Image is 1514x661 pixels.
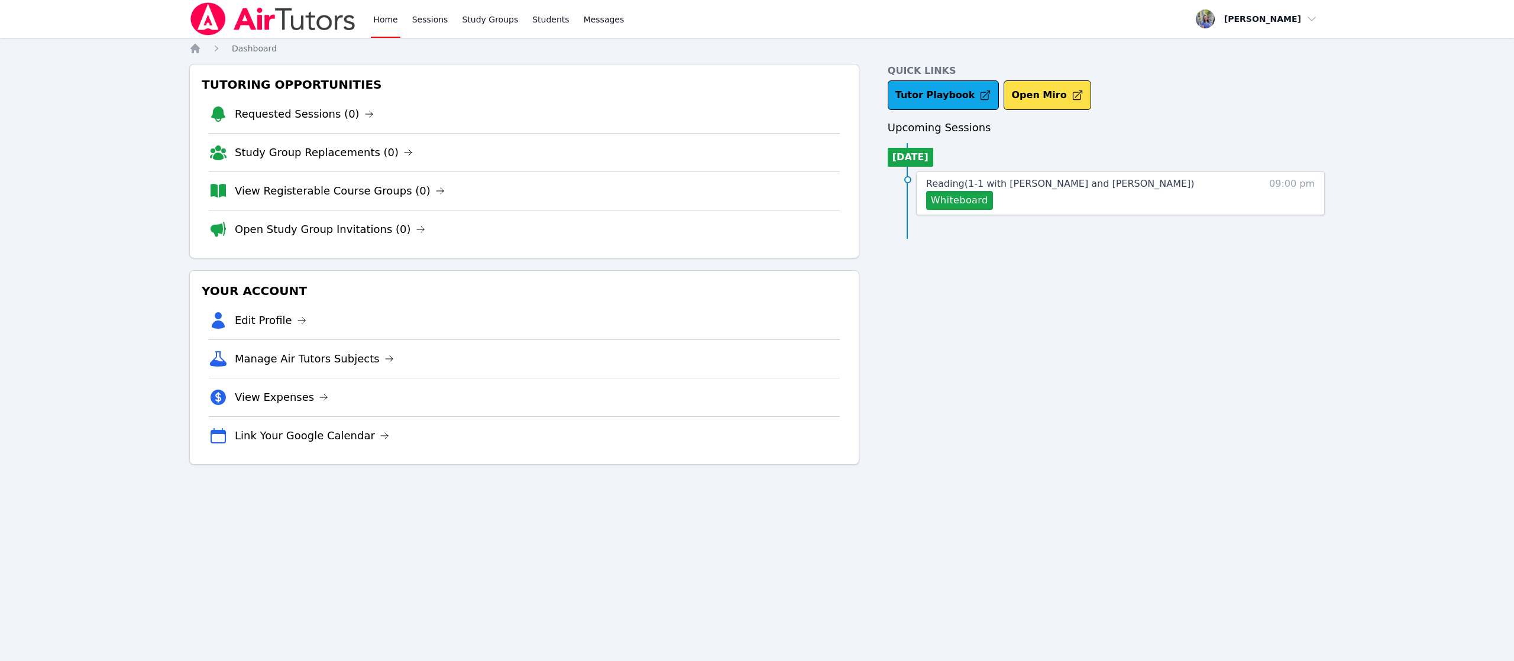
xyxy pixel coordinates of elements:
a: Requested Sessions (0) [235,106,374,122]
h3: Upcoming Sessions [888,119,1325,136]
span: Dashboard [232,44,277,53]
a: Open Study Group Invitations (0) [235,221,425,238]
span: Reading ( 1-1 with [PERSON_NAME] and [PERSON_NAME] ) [926,178,1195,189]
h4: Quick Links [888,64,1325,78]
a: Edit Profile [235,312,306,329]
a: View Registerable Course Groups (0) [235,183,445,199]
a: Reading(1-1 with [PERSON_NAME] and [PERSON_NAME]) [926,177,1195,191]
li: [DATE] [888,148,933,167]
h3: Your Account [199,280,849,302]
button: Whiteboard [926,191,993,210]
span: 09:00 pm [1269,177,1315,210]
nav: Breadcrumb [189,43,1325,54]
span: Messages [584,14,625,25]
a: Link Your Google Calendar [235,427,389,444]
h3: Tutoring Opportunities [199,74,849,95]
a: Tutor Playbook [888,80,999,110]
a: Dashboard [232,43,277,54]
a: View Expenses [235,389,328,406]
img: Air Tutors [189,2,357,35]
a: Study Group Replacements (0) [235,144,413,161]
button: Open Miro [1004,80,1091,110]
a: Manage Air Tutors Subjects [235,351,394,367]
